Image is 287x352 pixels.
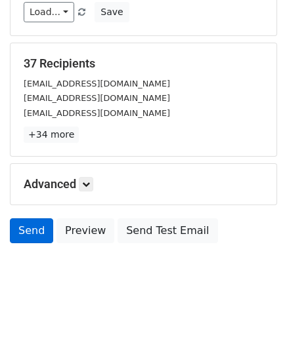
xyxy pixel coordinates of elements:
[24,79,170,88] small: [EMAIL_ADDRESS][DOMAIN_NAME]
[56,218,114,243] a: Preview
[24,2,74,22] a: Load...
[118,218,217,243] a: Send Test Email
[24,56,263,71] h5: 37 Recipients
[24,127,79,143] a: +34 more
[24,108,170,118] small: [EMAIL_ADDRESS][DOMAIN_NAME]
[24,177,263,191] h5: Advanced
[221,289,287,352] iframe: Chat Widget
[95,2,129,22] button: Save
[24,93,170,103] small: [EMAIL_ADDRESS][DOMAIN_NAME]
[10,218,53,243] a: Send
